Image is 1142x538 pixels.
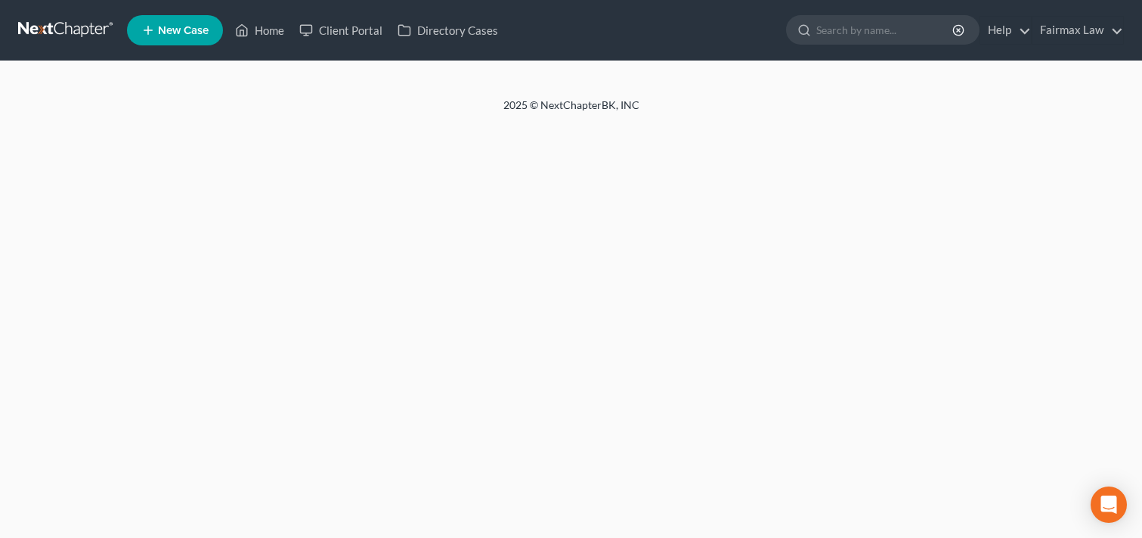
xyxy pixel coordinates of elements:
[1032,17,1123,44] a: Fairmax Law
[390,17,506,44] a: Directory Cases
[1091,487,1127,523] div: Open Intercom Messenger
[292,17,390,44] a: Client Portal
[227,17,292,44] a: Home
[816,16,955,44] input: Search by name...
[980,17,1031,44] a: Help
[158,25,209,36] span: New Case
[141,98,1002,125] div: 2025 © NextChapterBK, INC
